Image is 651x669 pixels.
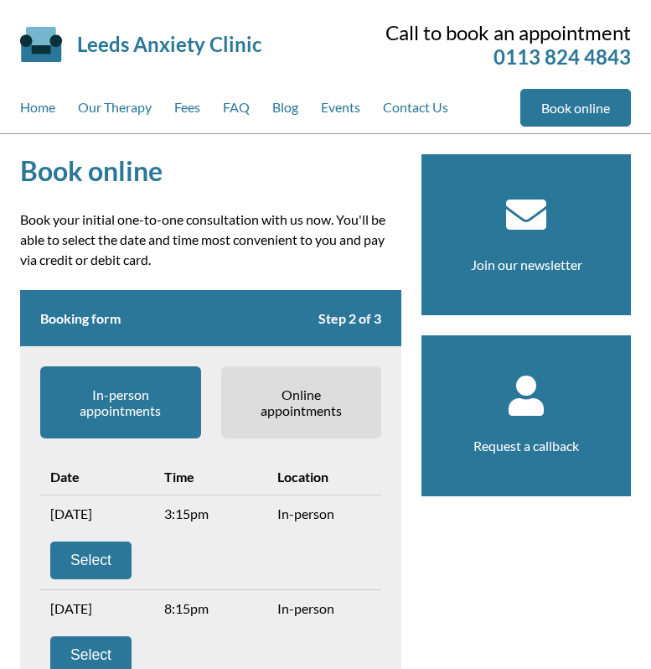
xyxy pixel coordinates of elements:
a: FAQ [223,89,250,133]
a: Request a callback [473,438,579,454]
div: In-person [267,590,381,626]
a: Events [321,89,360,133]
a: Join our newsletter [471,257,582,272]
div: Time [154,459,268,495]
span: In-person appointments [40,366,201,438]
div: In-person [267,495,381,532]
span: Online appointments [221,366,382,438]
a: Fees [174,89,200,133]
button: Select Wed 10 Sep 3:15pm in-person [50,542,132,579]
div: 3:15pm [154,495,268,532]
p: Book your initial one-to-one consultation with us now. You'll be able to select the date and time... [20,210,401,270]
div: Date [40,459,154,495]
a: Book online [520,89,631,127]
a: Contact Us [383,89,448,133]
span: Step 2 of 3 [318,310,381,326]
div: 8:15pm [154,590,268,626]
div: Location [267,459,381,495]
a: Our Therapy [78,89,152,133]
a: 0113 824 4843 [493,44,631,69]
a: Blog [272,89,298,133]
h2: Booking form [20,290,401,346]
div: [DATE] [40,590,154,626]
div: [DATE] [40,495,154,532]
h1: Book online [20,154,401,187]
a: Home [20,89,55,133]
a: Leeds Anxiety Clinic [77,32,261,56]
